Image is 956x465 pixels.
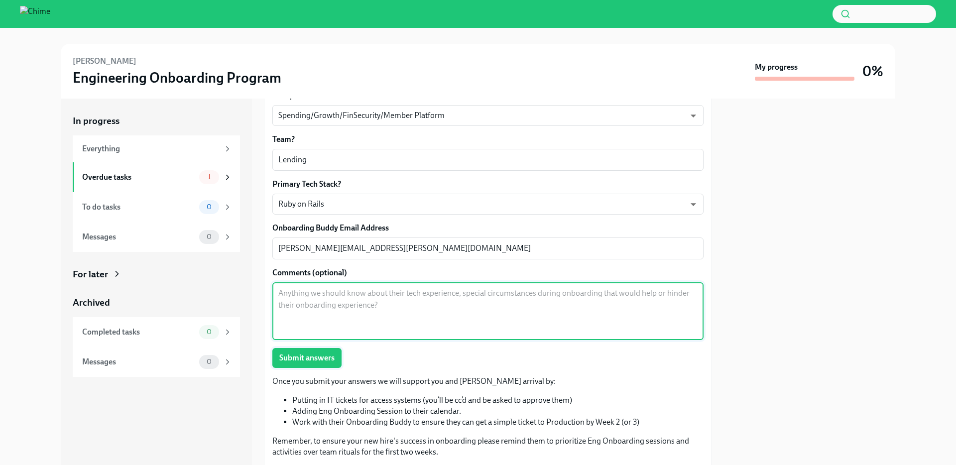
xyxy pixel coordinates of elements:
[272,376,704,387] p: Once you submit your answers we will support you and [PERSON_NAME] arrival by:
[202,173,217,181] span: 1
[272,436,704,458] p: Remember, to ensure your new hire's success in onboarding please remind them to prioritize Eng On...
[82,143,219,154] div: Everything
[292,417,704,428] li: Work with their Onboarding Buddy to ensure they can get a simple ticket to Production by Week 2 (...
[201,358,218,365] span: 0
[73,317,240,347] a: Completed tasks0
[278,242,698,254] textarea: [PERSON_NAME][EMAIL_ADDRESS][PERSON_NAME][DOMAIN_NAME]
[82,202,195,213] div: To do tasks
[201,203,218,211] span: 0
[73,222,240,252] a: Messages0
[272,105,704,126] div: Spending/Growth/FinSecurity/Member Platform
[73,115,240,127] a: In progress
[272,179,704,190] label: Primary Tech Stack?
[20,6,50,22] img: Chime
[73,268,240,281] a: For later
[73,56,136,67] h6: [PERSON_NAME]
[82,356,195,367] div: Messages
[278,154,698,166] textarea: Lending
[201,328,218,336] span: 0
[272,223,704,233] label: Onboarding Buddy Email Address
[272,267,704,278] label: Comments (optional)
[862,62,883,80] h3: 0%
[73,135,240,162] a: Everything
[73,162,240,192] a: Overdue tasks1
[279,353,335,363] span: Submit answers
[73,347,240,377] a: Messages0
[272,348,342,368] button: Submit answers
[82,172,195,183] div: Overdue tasks
[272,134,704,145] label: Team?
[73,296,240,309] a: Archived
[292,406,704,417] li: Adding Eng Onboarding Session to their calendar.
[201,233,218,240] span: 0
[73,69,281,87] h3: Engineering Onboarding Program
[82,232,195,242] div: Messages
[292,395,704,406] li: Putting in IT tickets for access systems (you’ll be cc’d and be asked to approve them)
[755,62,798,73] strong: My progress
[73,192,240,222] a: To do tasks0
[82,327,195,338] div: Completed tasks
[73,268,108,281] div: For later
[272,194,704,215] div: Ruby on Rails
